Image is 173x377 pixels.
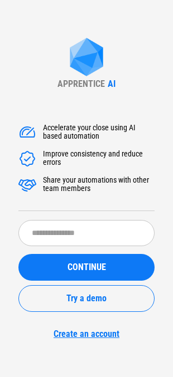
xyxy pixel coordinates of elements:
div: Share your automations with other team members [43,176,155,194]
img: Accelerate [18,176,36,194]
span: CONTINUE [68,263,106,272]
div: APPRENTICE [57,79,105,89]
div: Improve consistency and reduce errors [43,150,155,168]
img: Apprentice AI [64,38,109,79]
span: Try a demo [66,294,107,303]
div: Accelerate your close using AI based automation [43,124,155,141]
button: Try a demo [18,285,155,312]
div: AI [108,79,116,89]
button: CONTINUE [18,254,155,281]
img: Accelerate [18,124,36,141]
a: Create an account [18,329,155,339]
img: Accelerate [18,150,36,168]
